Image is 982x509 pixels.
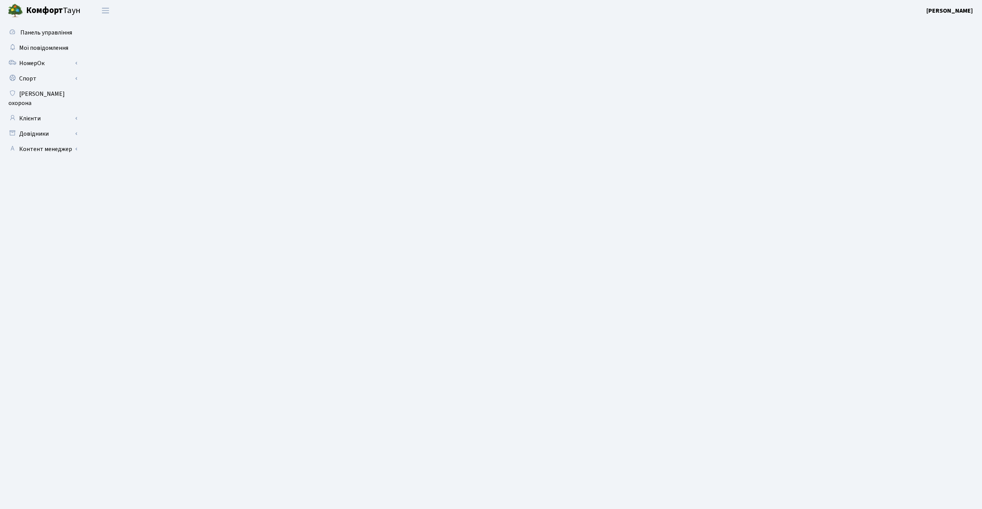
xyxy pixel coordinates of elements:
button: Переключити навігацію [96,4,115,17]
b: Комфорт [26,4,63,16]
span: Мої повідомлення [19,44,68,52]
a: Панель управління [4,25,81,40]
a: [PERSON_NAME] охорона [4,86,81,111]
a: Мої повідомлення [4,40,81,56]
b: [PERSON_NAME] [926,7,973,15]
a: Довідники [4,126,81,141]
span: Таун [26,4,81,17]
img: logo.png [8,3,23,18]
a: Клієнти [4,111,81,126]
span: Панель управління [20,28,72,37]
a: [PERSON_NAME] [926,6,973,15]
a: Контент менеджер [4,141,81,157]
a: НомерОк [4,56,81,71]
a: Спорт [4,71,81,86]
